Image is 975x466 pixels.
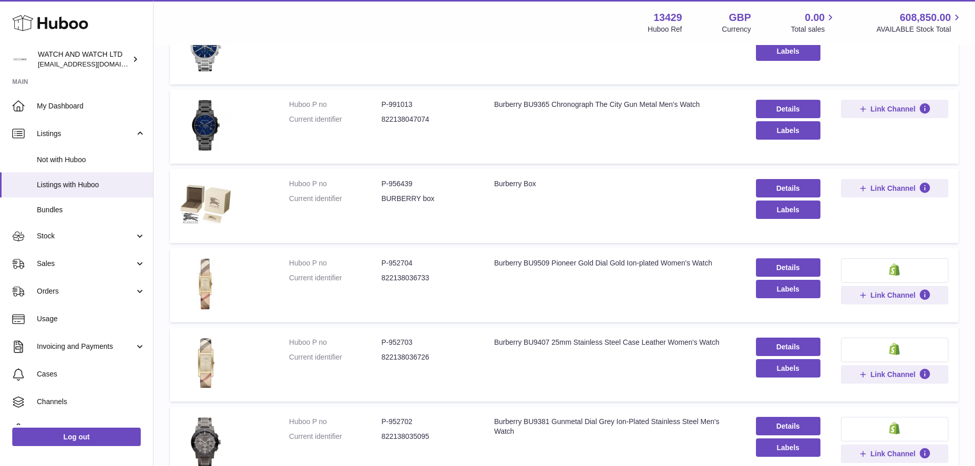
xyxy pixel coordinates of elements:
[841,445,948,463] button: Link Channel
[871,184,916,193] span: Link Channel
[381,100,473,109] dd: P-991013
[289,194,381,204] dt: Current identifier
[791,25,836,34] span: Total sales
[871,370,916,379] span: Link Channel
[381,338,473,347] dd: P-952703
[289,115,381,124] dt: Current identifier
[37,180,145,190] span: Listings with Huboo
[381,432,473,441] dd: 822138035095
[381,115,473,124] dd: 822138047074
[494,179,735,189] div: Burberry Box
[180,338,231,389] img: Burberry BU9407 25mm Stainless Steel Case Leather Women's Watch
[37,425,145,434] span: Settings
[841,100,948,118] button: Link Channel
[791,11,836,34] a: 0.00 Total sales
[12,52,28,67] img: internalAdmin-13429@internal.huboo.com
[841,286,948,304] button: Link Channel
[37,342,135,351] span: Invoicing and Payments
[180,100,231,151] img: Burberry BU9365 Chronograph The City Gun Metal Men's Watch
[180,20,231,72] img: Burberry BU9363 The City Chronograph Men's Watch
[289,258,381,268] dt: Huboo P no
[381,352,473,362] dd: 822138036726
[494,417,735,436] div: Burberry BU9381 Gunmetal Dial Grey Ion-Plated Stainless Steel Men's Watch
[756,359,820,378] button: Labels
[37,314,145,324] span: Usage
[756,42,820,60] button: Labels
[37,129,135,139] span: Listings
[722,25,751,34] div: Currency
[381,179,473,189] dd: P-956439
[381,273,473,283] dd: 822138036733
[756,438,820,457] button: Labels
[889,422,900,434] img: shopify-small.png
[841,179,948,197] button: Link Channel
[289,352,381,362] dt: Current identifier
[494,258,735,268] div: Burberry BU9509 Pioneer Gold Dial Gold Ion-plated Women's Watch
[37,397,145,407] span: Channels
[494,100,735,109] div: Burberry BU9365 Chronograph The City Gun Metal Men's Watch
[381,194,473,204] dd: BURBERRY box
[889,343,900,355] img: shopify-small.png
[289,273,381,283] dt: Current identifier
[180,258,231,309] img: Burberry BU9509 Pioneer Gold Dial Gold Ion-plated Women's Watch
[876,11,963,34] a: 608,850.00 AVAILABLE Stock Total
[289,100,381,109] dt: Huboo P no
[381,258,473,268] dd: P-952704
[37,101,145,111] span: My Dashboard
[494,338,735,347] div: Burberry BU9407 25mm Stainless Steel Case Leather Women's Watch
[289,417,381,427] dt: Huboo P no
[889,263,900,276] img: shopify-small.png
[289,179,381,189] dt: Huboo P no
[756,258,820,277] a: Details
[756,179,820,197] a: Details
[12,428,141,446] a: Log out
[37,259,135,269] span: Sales
[756,121,820,140] button: Labels
[756,201,820,219] button: Labels
[871,291,916,300] span: Link Channel
[876,25,963,34] span: AVAILABLE Stock Total
[180,179,231,230] img: Burberry Box
[729,11,751,25] strong: GBP
[756,280,820,298] button: Labels
[756,417,820,435] a: Details
[654,11,682,25] strong: 13429
[841,365,948,384] button: Link Channel
[37,286,135,296] span: Orders
[756,338,820,356] a: Details
[38,50,130,69] div: WATCH AND WATCH LTD
[37,369,145,379] span: Cases
[289,432,381,441] dt: Current identifier
[37,155,145,165] span: Not with Huboo
[900,11,951,25] span: 608,850.00
[37,205,145,215] span: Bundles
[871,449,916,458] span: Link Channel
[289,338,381,347] dt: Huboo P no
[805,11,825,25] span: 0.00
[381,417,473,427] dd: P-952702
[871,104,916,114] span: Link Channel
[756,100,820,118] a: Details
[38,60,150,68] span: [EMAIL_ADDRESS][DOMAIN_NAME]
[648,25,682,34] div: Huboo Ref
[37,231,135,241] span: Stock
